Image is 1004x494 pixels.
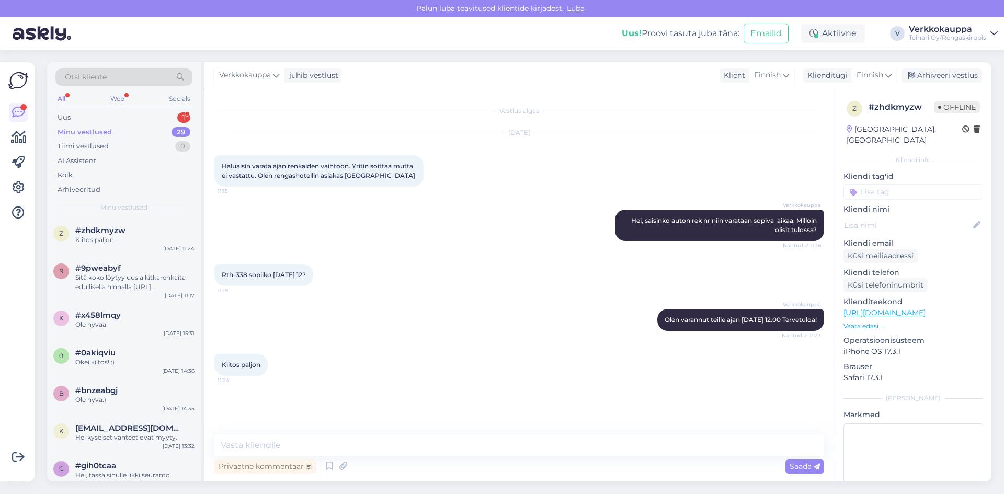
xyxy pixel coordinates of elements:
span: Kiitos paljon [222,361,260,369]
div: Klient [720,70,745,81]
div: [DATE] 13:32 [163,442,195,450]
span: #zhdkmyzw [75,226,125,235]
div: Kliendi info [843,155,983,165]
div: [DATE] 14:36 [162,367,195,375]
div: [DATE] 15:31 [164,329,195,337]
div: Ole hyvä:) [75,395,195,405]
span: #bnzeabgj [75,386,118,395]
span: Haluaisin varata ajan renkaiden vaihtoon. Yritin soittaa mutta ei vastattu. Olen rengashotellin a... [222,162,415,179]
span: Finnish [857,70,883,81]
div: # zhdkmyzw [869,101,934,113]
p: Klienditeekond [843,296,983,307]
span: x [59,314,63,322]
span: Offline [934,101,980,113]
div: Kiitos paljon [75,235,195,245]
span: b [59,389,64,397]
a: VerkkokauppaTeinari Oy/Rengaskirppis [909,25,998,42]
span: Luba [564,4,588,13]
div: [GEOGRAPHIC_DATA], [GEOGRAPHIC_DATA] [847,124,962,146]
span: k [59,427,64,435]
div: Arhiveeritud [58,185,100,195]
p: Brauser [843,361,983,372]
div: [DATE] 14:35 [162,405,195,412]
span: Otsi kliente [65,72,107,83]
div: Arhiveeri vestlus [902,68,982,83]
span: 11:19 [218,286,257,294]
span: Finnish [754,70,781,81]
div: Küsi meiliaadressi [843,249,918,263]
div: Verkkokauppa [909,25,986,33]
p: Kliendi telefon [843,267,983,278]
div: Proovi tasuta juba täna: [622,27,739,40]
div: All [55,92,67,106]
p: Kliendi nimi [843,204,983,215]
div: Uus [58,112,71,123]
div: Klienditugi [803,70,848,81]
span: Saada [790,462,820,471]
span: kiviniemisamu@gmail.com [75,423,184,433]
a: [URL][DOMAIN_NAME] [843,308,926,317]
span: z [59,229,63,237]
div: Privaatne kommentaar [214,459,316,474]
span: #9pweabyf [75,263,121,273]
div: Minu vestlused [58,127,112,137]
div: Kõik [58,170,73,180]
span: 11:15 [218,187,257,195]
div: [DATE] 11:17 [165,292,195,300]
p: Kliendi email [843,238,983,249]
div: Vestlus algas [214,106,824,116]
div: Hei, tässä sinulle likki seuranto vartteen. [URL][DOMAIN_NAME] [75,470,195,489]
div: Sitä koko löytyy uusia kitkarenkaita edullisella hinnalla [URL][DOMAIN_NAME] [75,273,195,292]
div: 1 [177,112,190,123]
div: Teinari Oy/Rengaskirppis [909,33,986,42]
span: Olen varannut teille ajan [DATE] 12.00 Tervetuloa! [665,316,817,324]
span: Nähtud ✓ 11:18 [782,242,821,249]
span: Verkkokauppa [219,70,271,81]
div: juhib vestlust [285,70,338,81]
div: AI Assistent [58,156,96,166]
span: 0 [59,352,63,360]
div: Socials [167,92,192,106]
p: Operatsioonisüsteem [843,335,983,346]
p: iPhone OS 17.3.1 [843,346,983,357]
span: 9 [60,267,63,275]
b: Uus! [622,28,642,38]
span: Rth-338 sopiiko [DATE] 12? [222,271,306,279]
div: [DATE] [214,128,824,137]
div: Okei kiitos! :) [75,358,195,367]
div: [DATE] 11:24 [163,245,195,252]
span: Nähtud ✓ 11:23 [782,331,821,339]
div: 0 [175,141,190,152]
div: Tiimi vestlused [58,141,109,152]
p: Kliendi tag'id [843,171,983,182]
span: #gih0tcaa [75,461,116,470]
div: Ole hyvää! [75,320,195,329]
span: Verkkokauppa [782,301,821,308]
div: Aktiivne [801,24,865,43]
div: Küsi telefoninumbrit [843,278,928,292]
span: #x458lmqy [75,311,121,320]
input: Lisa nimi [844,220,971,231]
span: 11:24 [218,376,257,384]
div: [PERSON_NAME] [843,394,983,403]
div: V [890,26,905,41]
span: z [852,105,857,112]
span: Hei, saisinko auton rek nr niin varataan sopiva aikaa. Milloin olisit tulossa? [631,216,818,234]
span: Verkkokauppa [782,201,821,209]
button: Emailid [744,24,789,43]
img: Askly Logo [8,71,28,90]
p: Safari 17.3.1 [843,372,983,383]
span: #0akiqviu [75,348,116,358]
div: Web [108,92,127,106]
input: Lisa tag [843,184,983,200]
span: g [59,465,64,473]
div: Hei kyseiset vanteet ovat myyty. [75,433,195,442]
p: Vaata edasi ... [843,321,983,331]
span: Minu vestlused [100,203,147,212]
p: Märkmed [843,409,983,420]
div: 29 [172,127,190,137]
